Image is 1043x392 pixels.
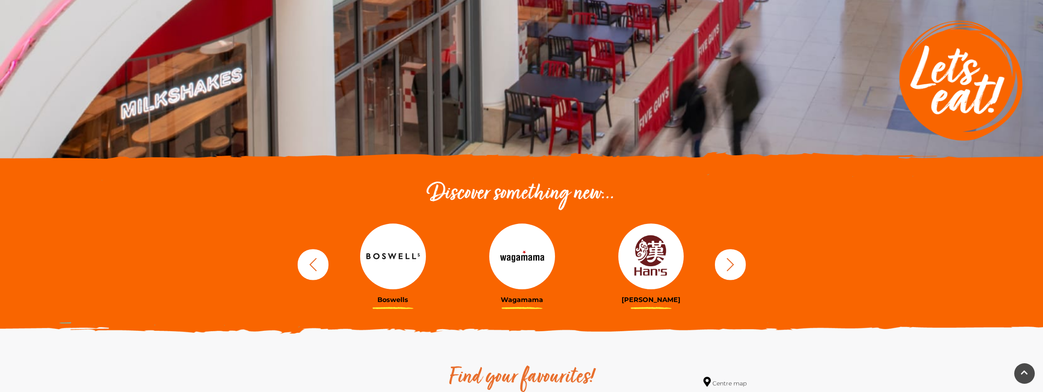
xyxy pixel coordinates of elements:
[593,296,710,304] h3: [PERSON_NAME]
[294,181,750,207] h2: Discover something new...
[593,224,710,304] a: [PERSON_NAME]
[335,296,451,304] h3: Boswells
[464,224,580,304] a: Wagamama
[703,377,747,388] a: Centre map
[335,224,451,304] a: Boswells
[464,296,580,304] h3: Wagamama
[372,364,672,391] h2: Find your favourites!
